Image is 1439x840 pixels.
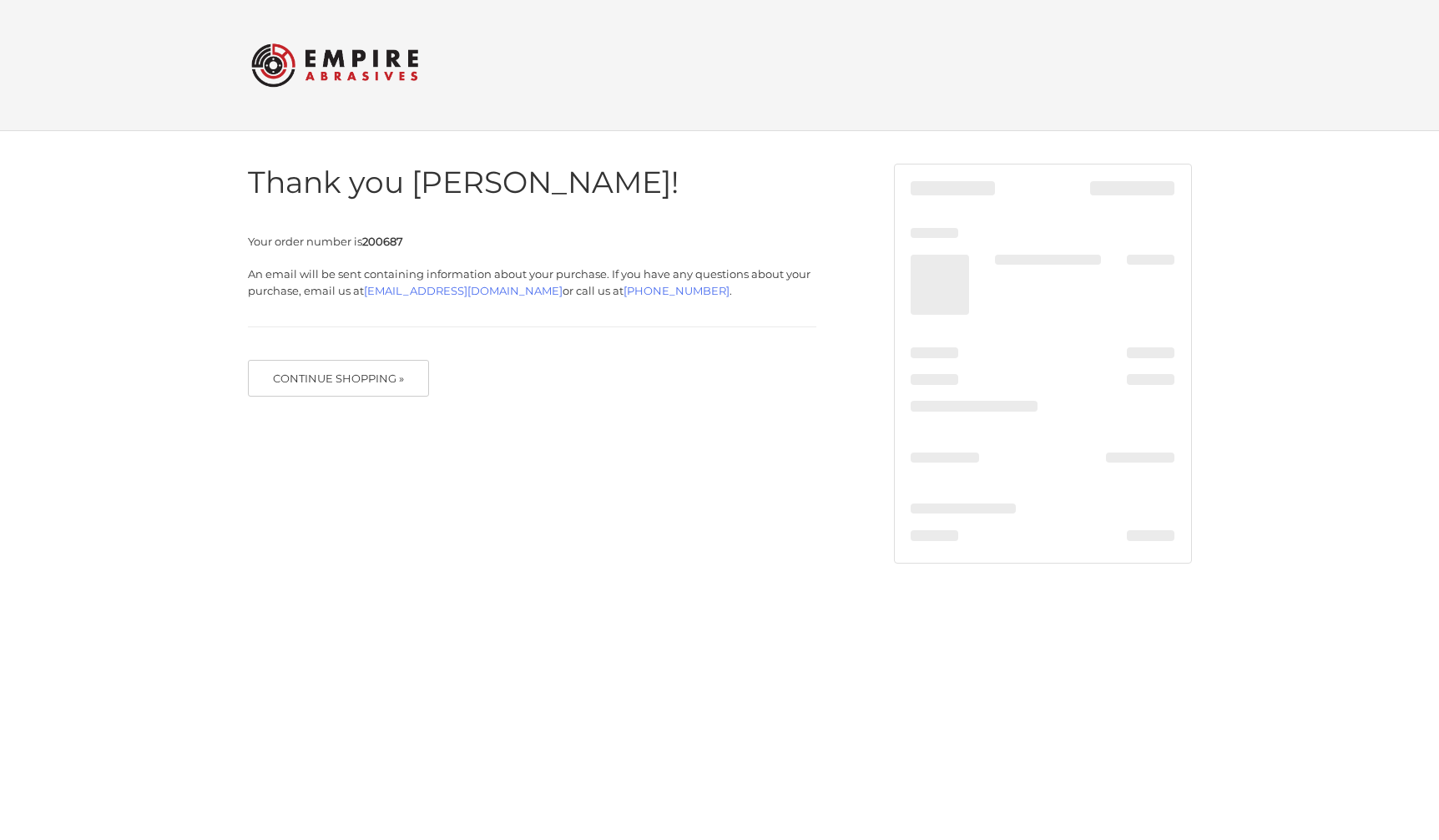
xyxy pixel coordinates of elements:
img: Empire Abrasives [251,33,418,98]
span: An email will be sent containing information about your purchase. If you have any questions about... [248,267,810,297]
a: [EMAIL_ADDRESS][DOMAIN_NAME] [364,284,563,297]
h1: Thank you [PERSON_NAME]! [248,164,816,201]
button: Continue Shopping » [248,360,430,397]
span: Your order number is [248,235,403,248]
a: [PHONE_NUMBER] [624,284,730,297]
strong: 200687 [362,235,403,248]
